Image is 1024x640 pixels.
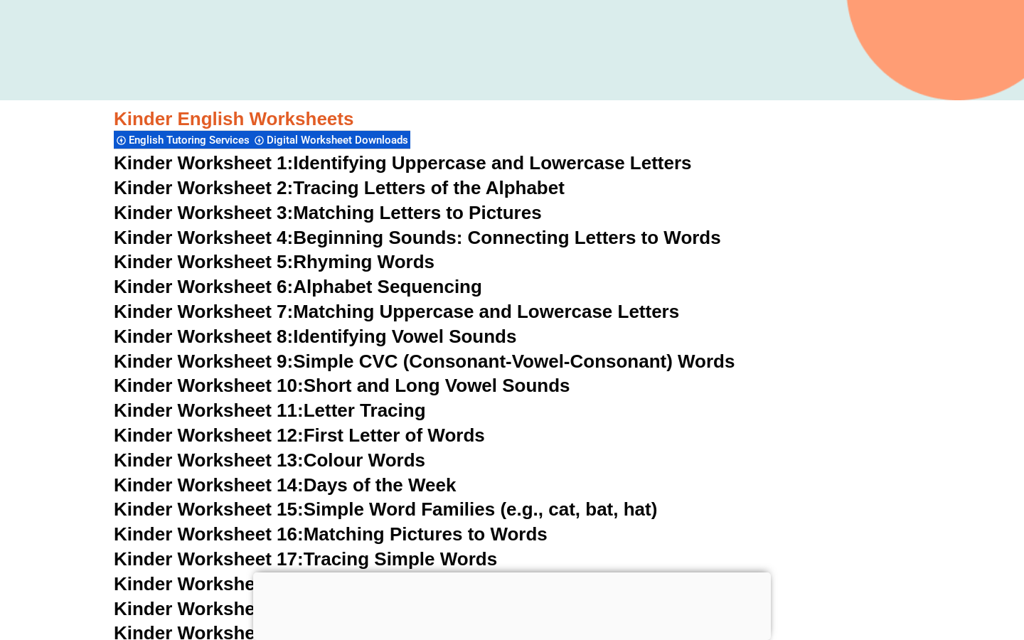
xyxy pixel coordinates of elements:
[114,177,565,198] a: Kinder Worksheet 2:Tracing Letters of the Alphabet
[253,572,771,636] iframe: Advertisement
[114,573,304,594] span: Kinder Worksheet 18:
[114,523,304,545] span: Kinder Worksheet 16:
[114,326,516,347] a: Kinder Worksheet 8:Identifying Vowel Sounds
[114,152,293,174] span: Kinder Worksheet 1:
[114,130,252,149] div: English Tutoring Services
[114,107,910,132] h3: Kinder English Worksheets
[114,449,425,471] a: Kinder Worksheet 13:Colour Words
[114,301,293,322] span: Kinder Worksheet 7:
[114,598,304,619] span: Kinder Worksheet 19:
[114,375,304,396] span: Kinder Worksheet 10:
[114,425,485,446] a: Kinder Worksheet 12:First Letter of Words
[114,301,679,322] a: Kinder Worksheet 7:Matching Uppercase and Lowercase Letters
[252,130,410,149] div: Digital Worksheet Downloads
[114,474,456,496] a: Kinder Worksheet 14:Days of the Week
[114,251,434,272] a: Kinder Worksheet 5:Rhyming Words
[114,474,304,496] span: Kinder Worksheet 14:
[267,134,412,146] span: Digital Worksheet Downloads
[114,351,735,372] a: Kinder Worksheet 9:Simple CVC (Consonant-Vowel-Consonant) Words
[114,523,548,545] a: Kinder Worksheet 16:Matching Pictures to Words
[114,548,497,570] a: Kinder Worksheet 17:Tracing Simple Words
[114,202,293,223] span: Kinder Worksheet 3:
[114,498,304,520] span: Kinder Worksheet 15:
[114,227,293,248] span: Kinder Worksheet 4:
[114,152,692,174] a: Kinder Worksheet 1:Identifying Uppercase and Lowercase Letters
[114,227,721,248] a: Kinder Worksheet 4:Beginning Sounds: Connecting Letters to Words
[114,202,542,223] a: Kinder Worksheet 3:Matching Letters to Pictures
[114,449,304,471] span: Kinder Worksheet 13:
[114,276,293,297] span: Kinder Worksheet 6:
[114,177,293,198] span: Kinder Worksheet 2:
[114,425,304,446] span: Kinder Worksheet 12:
[114,573,576,594] a: Kinder Worksheet 18:Identifying Simple Sight Words
[780,479,1024,640] iframe: Chat Widget
[114,276,482,297] a: Kinder Worksheet 6:Alphabet Sequencing
[114,498,657,520] a: Kinder Worksheet 15:Simple Word Families (e.g., cat, bat, hat)
[114,351,293,372] span: Kinder Worksheet 9:
[114,598,530,619] a: Kinder Worksheet 19:Writing Simple Sentences
[114,251,293,272] span: Kinder Worksheet 5:
[114,400,426,421] a: Kinder Worksheet 11:Letter Tracing
[114,326,293,347] span: Kinder Worksheet 8:
[114,400,304,421] span: Kinder Worksheet 11:
[114,375,570,396] a: Kinder Worksheet 10:Short and Long Vowel Sounds
[114,548,304,570] span: Kinder Worksheet 17:
[129,134,254,146] span: English Tutoring Services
